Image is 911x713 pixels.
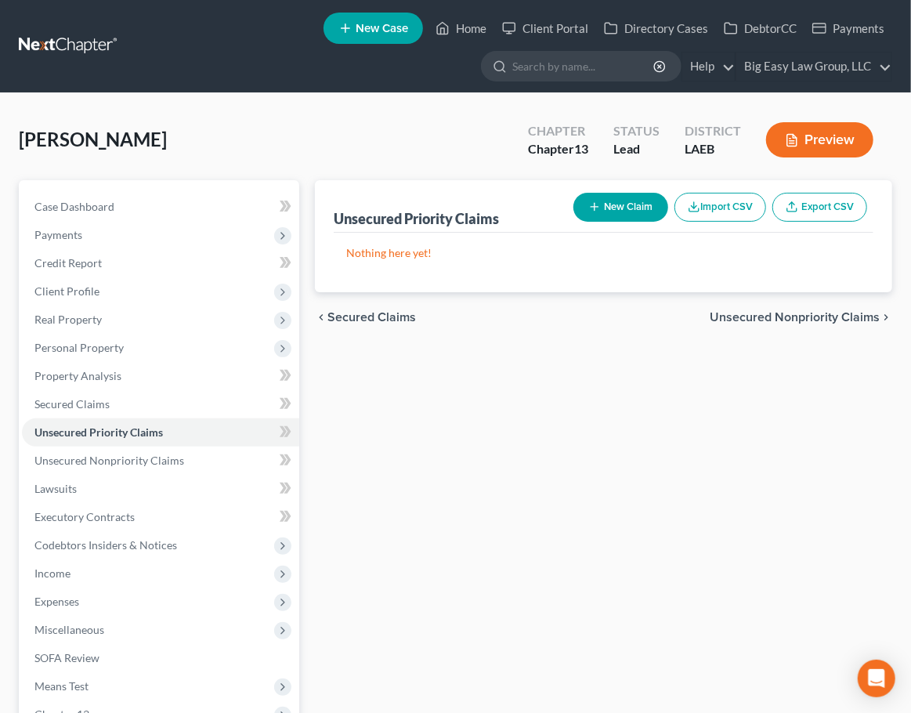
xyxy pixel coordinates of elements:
[22,644,299,672] a: SOFA Review
[674,193,766,222] button: Import CSV
[22,193,299,221] a: Case Dashboard
[528,140,588,158] div: Chapter
[315,311,327,324] i: chevron_left
[34,313,102,326] span: Real Property
[772,193,867,222] a: Export CSV
[880,311,892,324] i: chevron_right
[573,193,668,222] button: New Claim
[22,418,299,447] a: Unsecured Priority Claims
[334,209,499,228] div: Unsecured Priority Claims
[34,284,99,298] span: Client Profile
[736,52,891,81] a: Big Easy Law Group, LLC
[528,122,588,140] div: Chapter
[512,52,656,81] input: Search by name...
[22,362,299,390] a: Property Analysis
[34,679,89,693] span: Means Test
[34,397,110,411] span: Secured Claims
[346,245,861,261] p: Nothing here yet!
[34,454,184,467] span: Unsecured Nonpriority Claims
[34,651,99,664] span: SOFA Review
[22,390,299,418] a: Secured Claims
[682,52,735,81] a: Help
[315,311,416,324] button: chevron_left Secured Claims
[710,311,880,324] span: Unsecured Nonpriority Claims
[356,23,408,34] span: New Case
[34,482,77,495] span: Lawsuits
[34,623,104,636] span: Miscellaneous
[766,122,873,157] button: Preview
[22,447,299,475] a: Unsecured Nonpriority Claims
[710,311,892,324] button: Unsecured Nonpriority Claims chevron_right
[804,14,892,42] a: Payments
[613,122,660,140] div: Status
[22,249,299,277] a: Credit Report
[34,256,102,270] span: Credit Report
[596,14,716,42] a: Directory Cases
[574,141,588,156] span: 13
[34,228,82,241] span: Payments
[494,14,596,42] a: Client Portal
[613,140,660,158] div: Lead
[22,503,299,531] a: Executory Contracts
[34,200,114,213] span: Case Dashboard
[34,369,121,382] span: Property Analysis
[34,341,124,354] span: Personal Property
[685,122,741,140] div: District
[34,538,177,552] span: Codebtors Insiders & Notices
[22,475,299,503] a: Lawsuits
[34,566,70,580] span: Income
[34,595,79,608] span: Expenses
[716,14,804,42] a: DebtorCC
[428,14,494,42] a: Home
[858,660,895,697] div: Open Intercom Messenger
[34,510,135,523] span: Executory Contracts
[19,128,167,150] span: [PERSON_NAME]
[685,140,741,158] div: LAEB
[327,311,416,324] span: Secured Claims
[34,425,163,439] span: Unsecured Priority Claims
